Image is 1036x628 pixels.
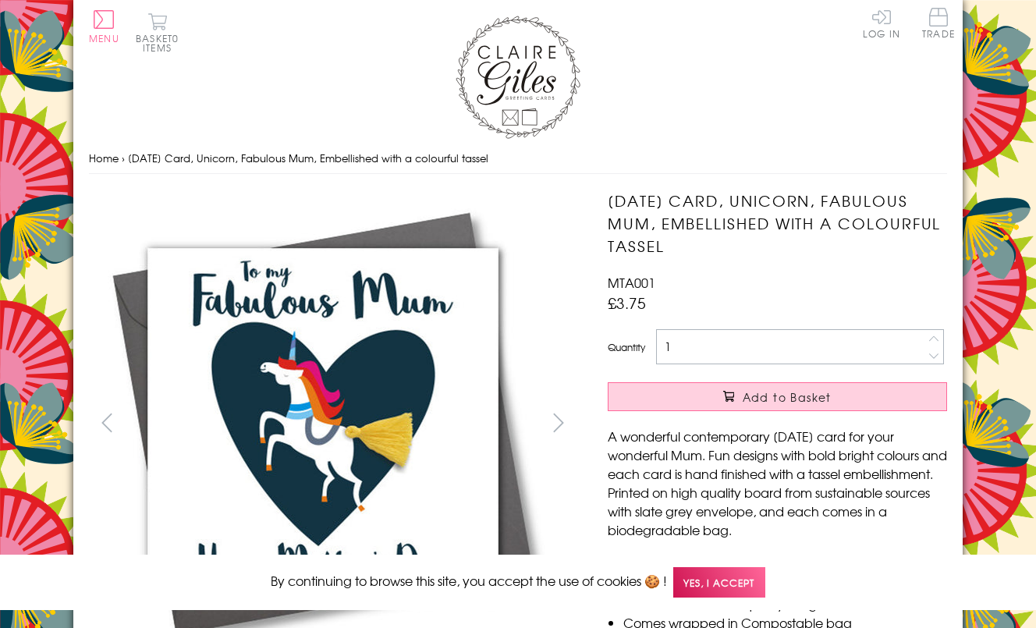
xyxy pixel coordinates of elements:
[136,12,179,52] button: Basket0 items
[863,8,900,38] a: Log In
[608,190,947,257] h1: [DATE] Card, Unicorn, Fabulous Mum, Embellished with a colourful tassel
[608,427,947,539] p: A wonderful contemporary [DATE] card for your wonderful Mum. Fun designs with bold bright colours...
[89,143,947,175] nav: breadcrumbs
[456,16,580,139] img: Claire Giles Greetings Cards
[608,292,646,314] span: £3.75
[743,389,832,405] span: Add to Basket
[89,10,119,43] button: Menu
[89,151,119,165] a: Home
[143,31,179,55] span: 0 items
[922,8,955,38] span: Trade
[122,151,125,165] span: ›
[673,567,765,598] span: Yes, I accept
[608,382,947,411] button: Add to Basket
[608,340,645,354] label: Quantity
[608,273,655,292] span: MTA001
[541,405,577,440] button: next
[922,8,955,41] a: Trade
[89,31,119,45] span: Menu
[128,151,488,165] span: [DATE] Card, Unicorn, Fabulous Mum, Embellished with a colourful tassel
[89,405,124,440] button: prev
